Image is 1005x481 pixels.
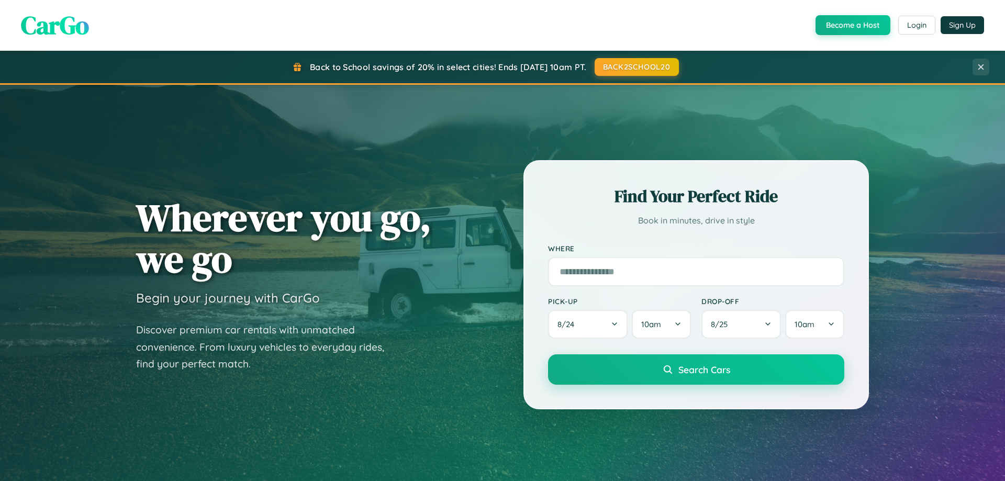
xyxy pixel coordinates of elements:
h1: Wherever you go, we go [136,197,431,279]
h3: Begin your journey with CarGo [136,290,320,306]
label: Pick-up [548,297,691,306]
span: 10am [641,319,661,329]
span: 10am [795,319,814,329]
button: 10am [785,310,844,339]
label: Drop-off [701,297,844,306]
button: Become a Host [816,15,890,35]
h2: Find Your Perfect Ride [548,185,844,208]
button: Login [898,16,935,35]
p: Discover premium car rentals with unmatched convenience. From luxury vehicles to everyday rides, ... [136,321,398,373]
span: 8 / 25 [711,319,733,329]
button: 8/24 [548,310,628,339]
span: CarGo [21,8,89,42]
button: BACK2SCHOOL20 [595,58,679,76]
button: 10am [632,310,691,339]
p: Book in minutes, drive in style [548,213,844,228]
span: Search Cars [678,364,730,375]
span: Back to School savings of 20% in select cities! Ends [DATE] 10am PT. [310,62,586,72]
label: Where [548,244,844,253]
button: 8/25 [701,310,781,339]
button: Search Cars [548,354,844,385]
button: Sign Up [941,16,984,34]
span: 8 / 24 [557,319,579,329]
